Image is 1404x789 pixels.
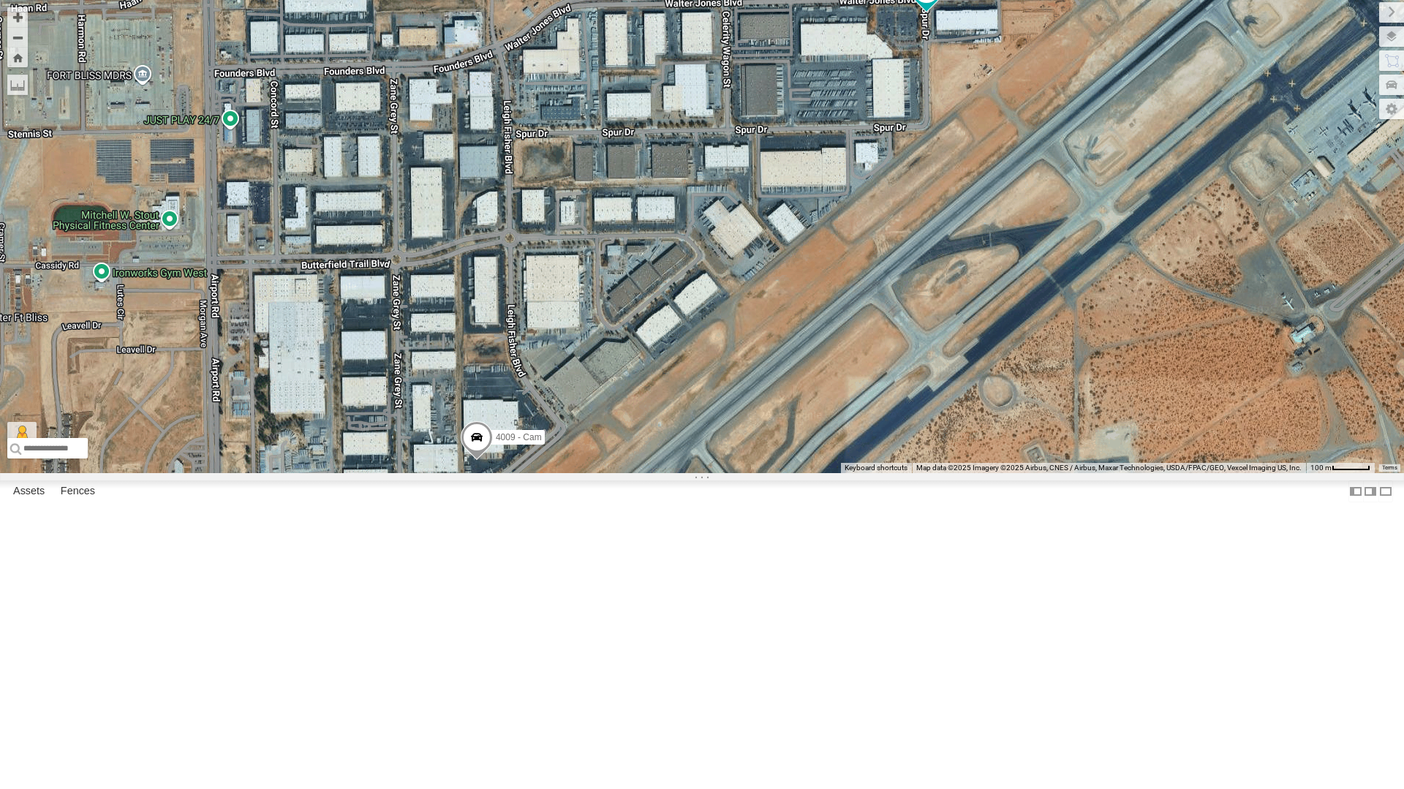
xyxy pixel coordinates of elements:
label: Measure [7,75,28,95]
label: Dock Summary Table to the Left [1348,480,1363,502]
button: Zoom Home [7,48,28,67]
span: Map data ©2025 Imagery ©2025 Airbus, CNES / Airbus, Maxar Technologies, USDA/FPAC/GEO, Vexcel Ima... [916,464,1302,472]
label: Dock Summary Table to the Right [1363,480,1378,502]
label: Assets [6,481,52,502]
button: Zoom out [7,27,28,48]
label: Map Settings [1379,99,1404,119]
a: Terms [1382,465,1397,471]
button: Zoom in [7,7,28,27]
span: 4009 - Cam [496,431,542,442]
button: Map Scale: 100 m per 49 pixels [1306,463,1375,473]
label: Hide Summary Table [1378,480,1393,502]
span: 100 m [1310,464,1332,472]
button: Drag Pegman onto the map to open Street View [7,422,37,451]
button: Keyboard shortcuts [845,463,907,473]
label: Fences [53,481,102,502]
